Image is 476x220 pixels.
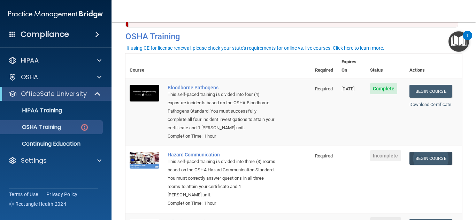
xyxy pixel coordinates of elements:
[311,54,337,79] th: Required
[370,83,398,94] span: Complete
[46,191,78,198] a: Privacy Policy
[5,124,61,131] p: OSHA Training
[366,54,405,79] th: Status
[168,90,276,132] div: This self-paced training is divided into four (4) exposure incidents based on the OSHA Bloodborne...
[370,150,401,161] span: Incomplete
[315,153,333,158] span: Required
[405,54,462,79] th: Actions
[125,32,462,41] h4: OSHA Training
[125,54,163,79] th: Course
[21,156,47,165] p: Settings
[9,191,38,198] a: Terms of Use
[168,132,276,140] div: Completion Time: 1 hour
[409,152,452,165] a: Begin Course
[337,54,366,79] th: Expires On
[125,44,385,51] button: If using CE for license renewal, please check your state's requirements for online vs. live cours...
[168,157,276,199] div: This self-paced training is divided into three (3) rooms based on the OSHA Hazard Communication S...
[168,199,276,207] div: Completion Time: 1 hour
[409,102,452,107] a: Download Certificate
[8,7,103,21] img: PMB logo
[409,85,452,98] a: Begin Course
[315,86,333,91] span: Required
[168,85,276,90] a: Bloodborne Pathogens
[8,90,101,98] a: OfficeSafe University
[168,152,276,157] a: Hazard Communication
[21,56,39,65] p: HIPAA
[21,73,38,81] p: OSHA
[5,140,100,147] p: Continuing Education
[448,31,469,52] button: Open Resource Center, 1 new notification
[5,107,62,114] p: HIPAA Training
[126,46,384,50] div: If using CE for license renewal, please check your state's requirements for online vs. live cours...
[341,86,355,91] span: [DATE]
[8,56,101,65] a: HIPAA
[466,35,469,44] div: 1
[80,123,89,132] img: danger-circle.6113f641.png
[8,156,101,165] a: Settings
[8,73,101,81] a: OSHA
[21,90,87,98] p: OfficeSafe University
[9,201,66,207] span: Ⓒ Rectangle Health 2024
[21,30,69,39] h4: Compliance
